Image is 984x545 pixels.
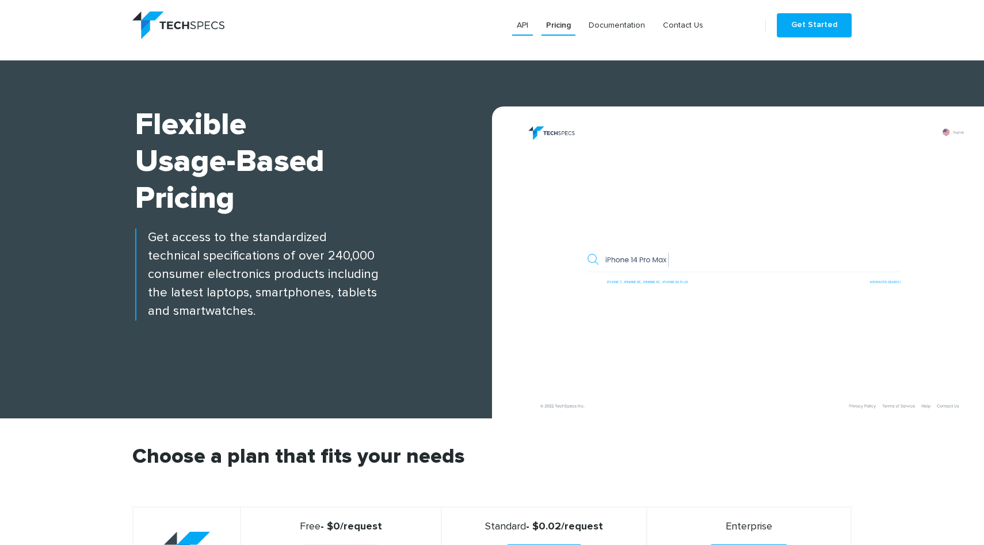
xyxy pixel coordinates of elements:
[132,447,852,506] h2: Choose a plan that fits your needs
[584,15,650,36] a: Documentation
[447,520,642,533] strong: - $0.02/request
[485,521,526,532] span: Standard
[512,15,533,36] a: API
[135,106,492,217] h1: Flexible Usage-based Pricing
[541,15,575,36] a: Pricing
[777,13,852,37] a: Get Started
[726,521,772,532] span: Enterprise
[135,228,492,321] p: Get access to the standardized technical specifications of over 240,000 consumer electronics prod...
[504,118,984,418] img: banner.png
[132,12,224,39] img: logo
[658,15,708,36] a: Contact Us
[246,520,436,533] strong: - $0/request
[300,521,321,532] span: Free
